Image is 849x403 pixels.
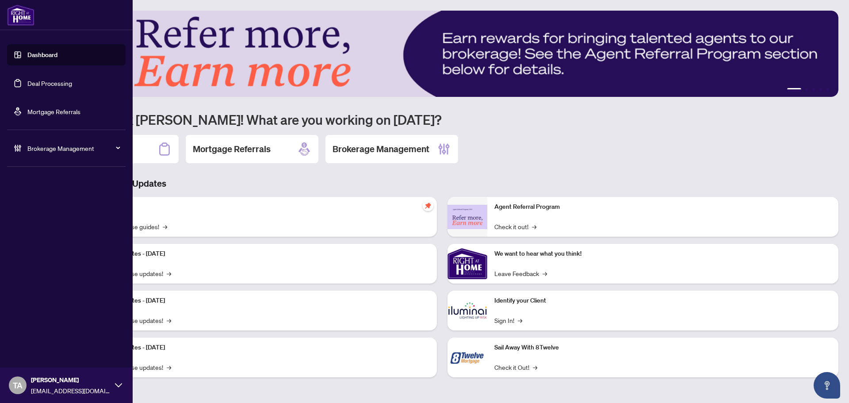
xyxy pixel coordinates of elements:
h2: Mortgage Referrals [193,143,271,155]
h3: Brokerage & Industry Updates [46,177,838,190]
span: → [167,269,171,278]
button: 1 [787,88,801,92]
p: Sail Away With 8Twelve [494,343,831,353]
h2: Brokerage Management [333,143,429,155]
span: → [532,222,536,231]
span: → [518,315,522,325]
span: Brokerage Management [27,143,119,153]
p: Identify your Client [494,296,831,306]
span: → [543,269,547,278]
button: 2 [805,88,808,92]
span: → [163,222,167,231]
p: Agent Referral Program [494,202,831,212]
button: 5 [826,88,830,92]
img: Slide 0 [46,11,838,97]
a: Check it out!→ [494,222,536,231]
a: Check it Out!→ [494,362,537,372]
span: → [167,362,171,372]
img: Sail Away With 8Twelve [447,338,487,377]
span: TA [13,379,23,391]
a: Sign In!→ [494,315,522,325]
button: Open asap [814,372,840,399]
span: → [533,362,537,372]
p: We want to hear what you think! [494,249,831,259]
a: Leave Feedback→ [494,269,547,278]
span: [PERSON_NAME] [31,375,111,385]
img: We want to hear what you think! [447,244,487,284]
p: Platform Updates - [DATE] [93,296,430,306]
img: Agent Referral Program [447,205,487,229]
span: → [167,315,171,325]
a: Mortgage Referrals [27,107,80,115]
a: Deal Processing [27,79,72,87]
p: Self-Help [93,202,430,212]
button: 3 [812,88,815,92]
img: logo [7,4,34,26]
button: 4 [819,88,822,92]
p: Platform Updates - [DATE] [93,343,430,353]
span: [EMAIL_ADDRESS][DOMAIN_NAME] [31,386,111,395]
span: pushpin [423,200,433,211]
img: Identify your Client [447,291,487,330]
p: Platform Updates - [DATE] [93,249,430,259]
a: Dashboard [27,51,57,59]
h1: Welcome back [PERSON_NAME]! What are you working on [DATE]? [46,111,838,128]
